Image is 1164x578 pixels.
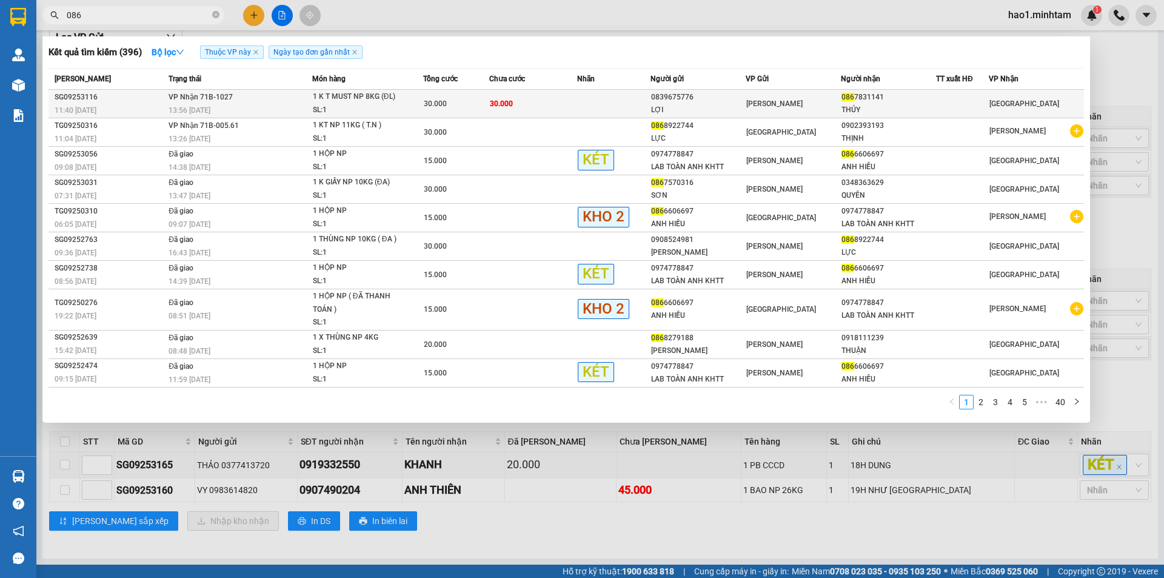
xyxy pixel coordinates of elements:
[651,344,745,357] div: [PERSON_NAME]
[169,362,193,371] span: Đã giao
[55,119,165,132] div: TG09250316
[313,189,404,203] div: SL: 1
[988,395,1003,409] li: 3
[424,305,447,314] span: 15.000
[55,346,96,355] span: 15:42 [DATE]
[13,498,24,509] span: question-circle
[841,91,935,104] div: 7831141
[841,189,935,202] div: QUYÊN
[212,11,219,18] span: close-circle
[1070,124,1083,138] span: plus-circle
[651,207,664,215] span: 086
[55,360,165,372] div: SG09252474
[55,375,96,383] span: 09:15 [DATE]
[960,395,973,409] a: 1
[746,128,816,136] span: [GEOGRAPHIC_DATA]
[577,75,595,83] span: Nhãn
[32,76,70,85] span: PHƯỢNG-
[651,332,745,344] div: 8279188
[746,242,803,250] span: [PERSON_NAME]
[841,332,935,344] div: 0918111239
[578,150,614,170] span: KÉT
[989,271,1059,279] span: [GEOGRAPHIC_DATA]
[746,99,803,108] span: [PERSON_NAME]
[746,213,816,222] span: [GEOGRAPHIC_DATA]
[1032,395,1051,409] span: •••
[841,246,935,259] div: LỰC
[253,49,259,55] span: close
[651,246,745,259] div: [PERSON_NAME]
[1017,395,1032,409] li: 5
[989,75,1018,83] span: VP Nhận
[746,185,803,193] span: [PERSON_NAME]
[746,369,803,377] span: [PERSON_NAME]
[989,304,1046,313] span: [PERSON_NAME]
[424,156,447,165] span: 15.000
[1051,395,1069,409] li: 40
[313,176,404,189] div: 1 K GIẤY NP 10KG (ĐA)
[169,312,210,320] span: 08:51 [DATE]
[945,395,959,409] button: left
[352,49,358,55] span: close
[4,65,53,74] span: Ngày/ giờ gửi:
[313,344,404,358] div: SL: 1
[313,233,404,246] div: 1 THÙNG NP 10KG ( ĐA )
[52,7,102,15] span: [PERSON_NAME]
[169,75,201,83] span: Trạng thái
[746,305,816,314] span: [GEOGRAPHIC_DATA]
[70,76,119,85] span: 0848278910
[841,362,854,371] span: 086
[989,99,1059,108] span: [GEOGRAPHIC_DATA]
[945,395,959,409] li: Previous Page
[424,242,447,250] span: 30.000
[169,150,193,158] span: Đã giao
[212,10,219,21] span: close-circle
[578,264,614,284] span: KÉT
[841,205,935,218] div: 0974778847
[651,297,745,309] div: 6606697
[313,290,404,316] div: 1 HỘP NP ( ĐÃ THANH TOÁN )
[424,185,447,193] span: 30.000
[841,150,854,158] span: 086
[841,75,880,83] span: Người nhận
[651,75,684,83] span: Người gửi
[55,91,165,104] div: SG09253116
[169,220,210,229] span: 09:07 [DATE]
[989,242,1059,250] span: [GEOGRAPHIC_DATA]
[169,178,193,187] span: Đã giao
[841,148,935,161] div: 6606697
[651,298,664,307] span: 086
[578,299,629,319] span: KHO 2
[313,161,404,174] div: SL: 1
[313,218,404,231] div: SL: 1
[746,340,803,349] span: [PERSON_NAME]
[313,119,404,132] div: 1 KT NP 11KG ( T.N )
[651,119,745,132] div: 8922744
[424,369,447,377] span: 15.000
[313,316,404,329] div: SL: 1
[55,163,96,172] span: 09:08 [DATE]
[841,161,935,173] div: ANH HIẾU
[169,249,210,257] span: 16:43 [DATE]
[152,47,184,57] strong: Bộ lọc
[578,207,629,227] span: KHO 2
[1032,395,1051,409] li: Next 5 Pages
[936,75,973,83] span: TT xuất HĐ
[55,331,165,344] div: SG09252639
[651,132,745,145] div: LỰC
[841,176,935,189] div: 0348363629
[974,395,988,409] li: 2
[651,189,745,202] div: SƠN
[55,192,96,200] span: 07:31 [DATE]
[4,76,119,85] span: N.nhận:
[169,264,193,272] span: Đã giao
[841,360,935,373] div: 6606697
[313,246,404,260] div: SL: 1
[651,91,745,104] div: 0839675776
[12,49,25,61] img: warehouse-icon
[841,104,935,116] div: THÚY
[37,85,122,98] span: 1 X ĐEN NP 5KG
[169,121,239,130] span: VP Nhận 71B-005.61
[651,309,745,322] div: ANH HIẾU
[12,109,25,122] img: solution-icon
